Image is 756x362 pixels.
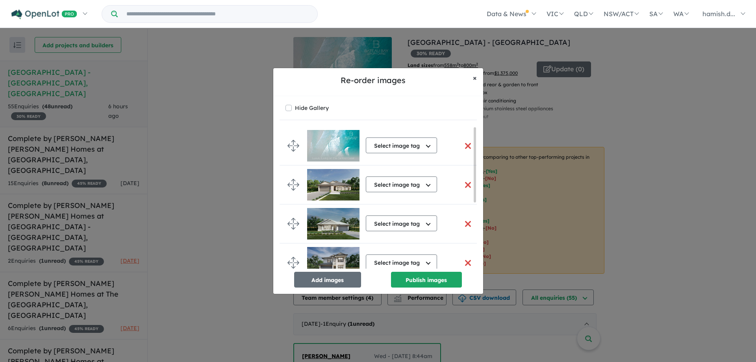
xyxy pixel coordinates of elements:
input: Try estate name, suburb, builder or developer [119,6,316,22]
h5: Re-order images [280,74,467,86]
img: drag.svg [287,257,299,269]
img: drag.svg [287,140,299,152]
button: Add images [294,272,361,288]
span: hamish.d... [702,10,735,18]
img: Bateau%20Bay%20Estate%20-%20Bateau%20Bay%20External%203.jpg [307,208,359,239]
button: Select image tag [366,137,437,153]
label: Hide Gallery [295,102,329,113]
img: Bateau%20Bay%20Estate%20-%20Bateau%20Bay%20cover.jpg [307,130,359,162]
img: Bateau%20Bay%20Estate%20-%20Bateau%20Bay%20External%202.jpg [307,247,359,278]
img: drag.svg [287,218,299,230]
img: Openlot PRO Logo White [11,9,77,19]
img: Bateau%20Bay%20Estate%20-%20Bateau%20Bay%20External%204.jpg [307,169,359,200]
button: Select image tag [366,254,437,270]
button: Select image tag [366,176,437,192]
button: Publish images [391,272,462,288]
span: × [473,73,477,82]
img: drag.svg [287,179,299,191]
button: Select image tag [366,215,437,231]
